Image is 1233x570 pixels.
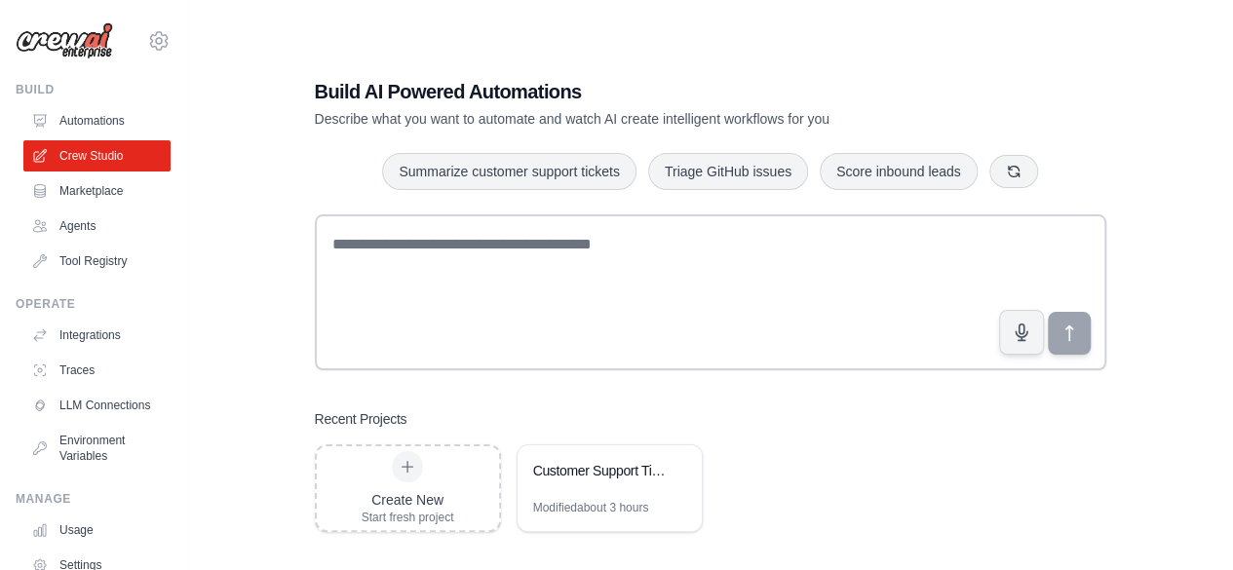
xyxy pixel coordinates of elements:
[23,514,171,546] a: Usage
[23,390,171,421] a: LLM Connections
[820,153,978,190] button: Score inbound leads
[362,490,454,510] div: Create New
[23,355,171,386] a: Traces
[999,310,1044,355] button: Click to speak your automation idea
[648,153,808,190] button: Triage GitHub issues
[23,175,171,207] a: Marketplace
[16,491,171,507] div: Manage
[315,409,407,429] h3: Recent Projects
[315,109,970,129] p: Describe what you want to automate and watch AI create intelligent workflows for you
[23,246,171,277] a: Tool Registry
[362,510,454,525] div: Start fresh project
[23,140,171,171] a: Crew Studio
[533,500,649,515] div: Modified about 3 hours
[382,153,636,190] button: Summarize customer support tickets
[23,425,171,472] a: Environment Variables
[23,320,171,351] a: Integrations
[533,461,667,480] div: Customer Support Ticket Automation
[23,105,171,136] a: Automations
[23,210,171,242] a: Agents
[315,78,970,105] h1: Build AI Powered Automations
[1136,476,1233,570] iframe: Chat Widget
[989,155,1038,188] button: Get new suggestions
[16,22,113,59] img: Logo
[16,82,171,97] div: Build
[16,296,171,312] div: Operate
